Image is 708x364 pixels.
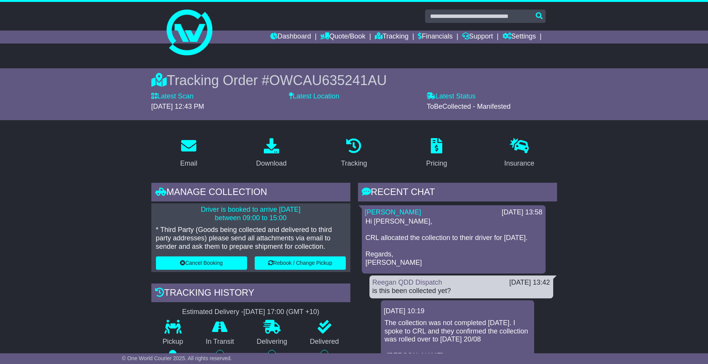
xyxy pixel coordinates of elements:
a: Email [175,135,202,171]
div: [DATE] 10:19 [384,307,531,316]
div: Pricing [426,158,447,169]
div: Email [180,158,197,169]
div: Tracking history [151,283,350,304]
a: Reegan QDD Dispatch [372,279,442,286]
a: Dashboard [270,31,311,43]
p: The collection was not completed [DATE]. I spoke to CRL and they confirmed the collection was rol... [385,319,530,360]
a: Financials [418,31,453,43]
p: Driver is booked to arrive [DATE] between 09:00 to 15:00 [156,206,346,222]
div: [DATE] 13:58 [502,208,543,217]
p: Hi [PERSON_NAME], CRL allocated the collection to their driver for [DATE]. Regards, [PERSON_NAME] [366,217,542,267]
div: Tracking Order # [151,72,557,89]
button: Cancel Booking [156,256,247,270]
p: Delivered [299,338,350,346]
p: Pickup [151,338,195,346]
span: ToBeCollected - Manifested [427,103,511,110]
div: RECENT CHAT [358,183,557,203]
a: Quote/Book [320,31,365,43]
label: Latest Scan [151,92,194,101]
p: Delivering [246,338,299,346]
button: Rebook / Change Pickup [255,256,346,270]
span: [DATE] 12:43 PM [151,103,204,110]
label: Latest Location [289,92,339,101]
div: Manage collection [151,183,350,203]
a: Tracking [375,31,408,43]
a: Support [462,31,493,43]
div: Download [256,158,287,169]
p: In Transit [194,338,246,346]
div: Insurance [504,158,535,169]
a: Pricing [421,135,452,171]
div: Tracking [341,158,367,169]
div: [DATE] 13:42 [509,279,550,287]
div: [DATE] 17:00 (GMT +10) [244,308,319,316]
label: Latest Status [427,92,475,101]
div: Estimated Delivery - [151,308,350,316]
a: Settings [503,31,536,43]
a: [PERSON_NAME] [365,208,421,216]
div: is this been collected yet? [372,287,550,295]
a: Download [251,135,292,171]
span: OWCAU635241AU [269,72,387,88]
a: Insurance [499,135,539,171]
a: Tracking [336,135,372,171]
span: © One World Courier 2025. All rights reserved. [122,355,232,361]
p: * Third Party (Goods being collected and delivered to third party addresses) please send all atta... [156,226,346,251]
